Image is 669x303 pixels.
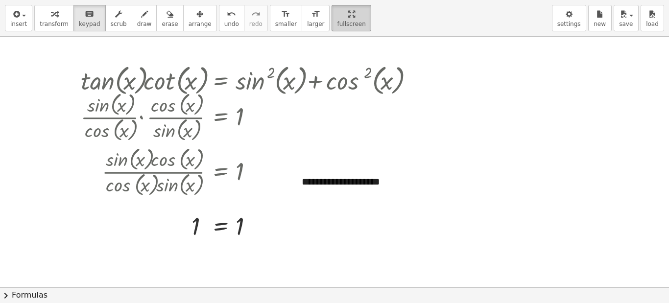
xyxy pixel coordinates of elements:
[132,5,157,31] button: draw
[619,21,633,27] span: save
[337,21,365,27] span: fullscreen
[641,5,664,31] button: load
[251,8,261,20] i: redo
[270,5,302,31] button: format_sizesmaller
[189,21,212,27] span: arrange
[594,21,606,27] span: new
[105,5,132,31] button: scrub
[646,21,659,27] span: load
[79,21,100,27] span: keypad
[588,5,612,31] button: new
[219,5,244,31] button: undoundo
[281,8,290,20] i: format_size
[552,5,586,31] button: settings
[224,21,239,27] span: undo
[40,21,69,27] span: transform
[73,5,106,31] button: keyboardkeypad
[34,5,74,31] button: transform
[85,8,94,20] i: keyboard
[332,5,371,31] button: fullscreen
[183,5,217,31] button: arrange
[227,8,236,20] i: undo
[275,21,297,27] span: smaller
[5,5,32,31] button: insert
[311,8,320,20] i: format_size
[302,5,330,31] button: format_sizelarger
[156,5,183,31] button: erase
[307,21,324,27] span: larger
[249,21,263,27] span: redo
[162,21,178,27] span: erase
[557,21,581,27] span: settings
[10,21,27,27] span: insert
[137,21,152,27] span: draw
[244,5,268,31] button: redoredo
[614,5,639,31] button: save
[111,21,127,27] span: scrub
